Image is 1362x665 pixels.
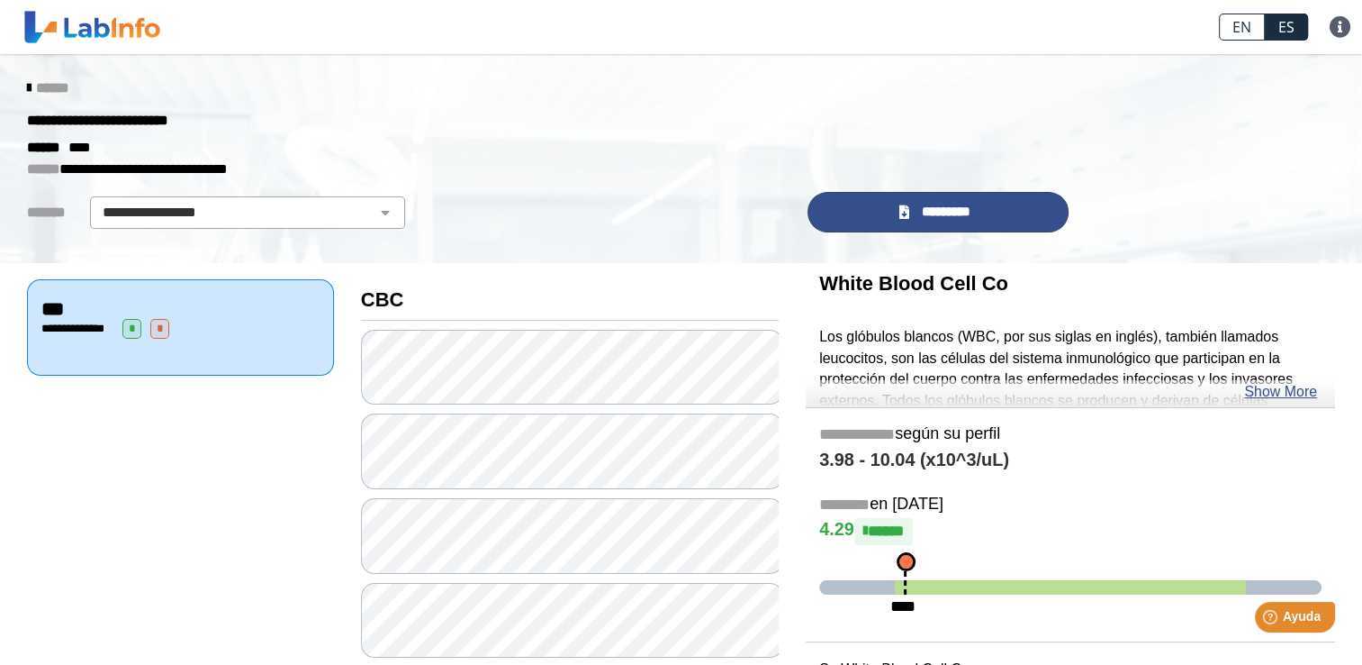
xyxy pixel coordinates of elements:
[819,450,1321,471] h4: 3.98 - 10.04 (x10^3/uL)
[819,272,1008,295] b: White Blood Cell Co
[819,495,1321,515] h5: en [DATE]
[1202,595,1342,645] iframe: Help widget launcher
[1244,381,1317,403] a: Show More
[1265,14,1308,41] a: ES
[1219,14,1265,41] a: EN
[361,288,404,311] b: CBC
[819,326,1321,585] p: Los glóbulos blancos (WBC, por sus siglas en inglés), también llamados leucocitos, son las célula...
[819,518,1321,545] h4: 4.29
[819,424,1321,445] h5: según su perfil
